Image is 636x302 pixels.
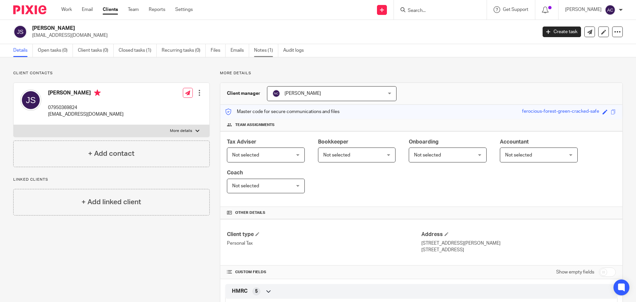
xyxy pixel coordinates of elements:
span: [PERSON_NAME] [285,91,321,96]
a: Clients [103,6,118,13]
span: Not selected [323,153,350,157]
h4: + Add contact [88,149,134,159]
span: Tax Adviser [227,139,256,145]
img: svg%3E [272,90,280,97]
a: Reports [149,6,165,13]
span: HMRC [232,288,247,295]
span: Team assignments [235,122,275,128]
h4: + Add linked client [81,197,141,207]
a: Client tasks (0) [78,44,114,57]
p: [EMAIL_ADDRESS][DOMAIN_NAME] [48,111,124,118]
a: Work [61,6,72,13]
p: [STREET_ADDRESS] [421,247,616,253]
p: 07950369824 [48,104,124,111]
div: ferocious-forest-green-cracked-safe [522,108,599,116]
span: 5 [255,288,258,295]
span: Not selected [505,153,532,157]
p: [PERSON_NAME] [565,6,602,13]
h4: Client type [227,231,421,238]
p: [EMAIL_ADDRESS][DOMAIN_NAME] [32,32,533,39]
h4: [PERSON_NAME] [48,90,124,98]
a: Details [13,44,33,57]
span: Onboarding [409,139,439,145]
img: svg%3E [605,5,615,15]
span: Bookkeeper [318,139,348,145]
span: Other details [235,210,265,215]
a: Notes (1) [254,44,278,57]
p: More details [220,71,623,76]
span: Not selected [232,153,259,157]
img: Pixie [13,5,46,14]
a: Create task [543,27,581,37]
p: Master code for secure communications and files [225,108,340,115]
a: Audit logs [283,44,309,57]
span: Not selected [414,153,441,157]
a: Settings [175,6,193,13]
a: Open tasks (0) [38,44,73,57]
p: Personal Tax [227,240,421,247]
h3: Client manager [227,90,260,97]
p: Linked clients [13,177,210,182]
a: Email [82,6,93,13]
span: Not selected [232,184,259,188]
p: [STREET_ADDRESS][PERSON_NAME] [421,240,616,247]
a: Emails [231,44,249,57]
h4: CUSTOM FIELDS [227,270,421,275]
a: Team [128,6,139,13]
span: Coach [227,170,243,175]
label: Show empty fields [556,269,594,275]
a: Closed tasks (1) [119,44,157,57]
span: Accountant [500,139,529,145]
i: Primary [94,90,101,96]
input: Search [407,8,467,14]
h2: [PERSON_NAME] [32,25,433,32]
h4: Address [421,231,616,238]
img: svg%3E [13,25,27,39]
a: Files [211,44,226,57]
img: svg%3E [20,90,41,111]
a: Recurring tasks (0) [162,44,206,57]
span: Get Support [503,7,528,12]
p: Client contacts [13,71,210,76]
p: More details [170,128,192,134]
